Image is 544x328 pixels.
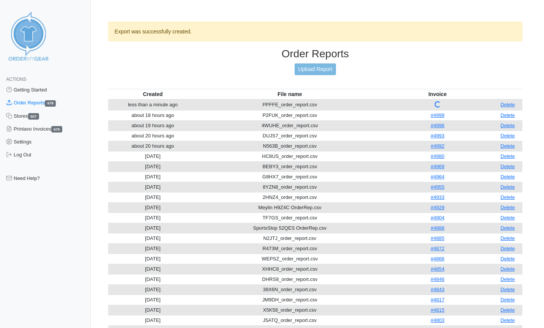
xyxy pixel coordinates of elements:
[197,161,382,172] td: BEBY3_order_report.csv
[197,305,382,315] td: X5K58_order_report.csv
[501,246,515,251] a: Delete
[108,233,197,243] td: [DATE]
[108,182,197,192] td: [DATE]
[197,264,382,274] td: XHHC8_order_report.csv
[197,182,382,192] td: 8YZN8_order_report.csv
[197,89,382,99] th: File name
[431,205,445,210] a: #4929
[501,102,515,107] a: Delete
[197,315,382,325] td: J5ATQ_order_report.csv
[197,99,382,110] td: PPFFE_order_report.csv
[197,110,382,120] td: P2FUK_order_report.csv
[197,213,382,223] td: TF7GS_order_report.csv
[501,297,515,303] a: Delete
[501,215,515,221] a: Delete
[501,153,515,159] a: Delete
[108,151,197,161] td: [DATE]
[431,307,445,313] a: #4815
[501,174,515,180] a: Delete
[108,192,197,202] td: [DATE]
[501,266,515,272] a: Delete
[108,202,197,213] td: [DATE]
[431,225,445,231] a: #4888
[108,89,197,99] th: Created
[431,194,445,200] a: #4933
[108,243,197,254] td: [DATE]
[501,164,515,169] a: Delete
[501,287,515,292] a: Delete
[431,112,445,118] a: #4999
[431,297,445,303] a: #4817
[501,205,515,210] a: Delete
[501,235,515,241] a: Delete
[431,123,445,128] a: #4996
[108,223,197,233] td: [DATE]
[382,89,493,99] th: Invoice
[108,172,197,182] td: [DATE]
[197,254,382,264] td: WEPSZ_order_report.csv
[108,315,197,325] td: [DATE]
[431,266,445,272] a: #4854
[197,141,382,151] td: N563B_order_report.csv
[295,63,336,75] a: Upload Report
[197,223,382,233] td: SportsStop 52QES OrderRep.csv
[108,47,522,60] h3: Order Reports
[431,235,445,241] a: #4885
[108,120,197,131] td: about 19 hours ago
[45,100,56,107] span: 678
[431,143,445,149] a: #4992
[197,202,382,213] td: Meylin H9Z4C OrderRep.csv
[197,120,382,131] td: 4WUHE_order_report.csv
[108,254,197,264] td: [DATE]
[108,295,197,305] td: [DATE]
[431,215,445,221] a: #4904
[431,276,445,282] a: #4846
[197,151,382,161] td: HC8US_order_report.csv
[431,317,445,323] a: #4803
[108,22,522,41] div: Export was successfully created.
[431,184,445,190] a: #4955
[431,133,445,139] a: #4993
[108,274,197,284] td: [DATE]
[501,143,515,149] a: Delete
[431,174,445,180] a: #4964
[28,113,39,120] span: 507
[501,112,515,118] a: Delete
[108,284,197,295] td: [DATE]
[51,126,62,132] span: 675
[197,131,382,141] td: DUJS7_order_report.csv
[501,307,515,313] a: Delete
[431,246,445,251] a: #4872
[501,276,515,282] a: Delete
[108,141,197,151] td: about 20 hours ago
[501,194,515,200] a: Delete
[108,161,197,172] td: [DATE]
[501,317,515,323] a: Delete
[197,243,382,254] td: R473M_order_report.csv
[197,274,382,284] td: DHRS8_order_report.csv
[108,264,197,274] td: [DATE]
[6,77,26,82] span: Actions
[108,110,197,120] td: about 18 hours ago
[197,295,382,305] td: JM9DH_order_report.csv
[431,256,445,262] a: #4866
[108,99,197,110] td: less than a minute ago
[197,284,382,295] td: 38X6N_order_report.csv
[108,213,197,223] td: [DATE]
[501,123,515,128] a: Delete
[501,225,515,231] a: Delete
[431,153,445,159] a: #4980
[501,133,515,139] a: Delete
[108,131,197,141] td: about 20 hours ago
[431,287,445,292] a: #4843
[108,305,197,315] td: [DATE]
[501,184,515,190] a: Delete
[501,256,515,262] a: Delete
[431,164,445,169] a: #4969
[197,233,382,243] td: N2JTJ_order_report.csv
[197,192,382,202] td: 2HNZ4_order_report.csv
[197,172,382,182] td: G8HX7_order_report.csv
